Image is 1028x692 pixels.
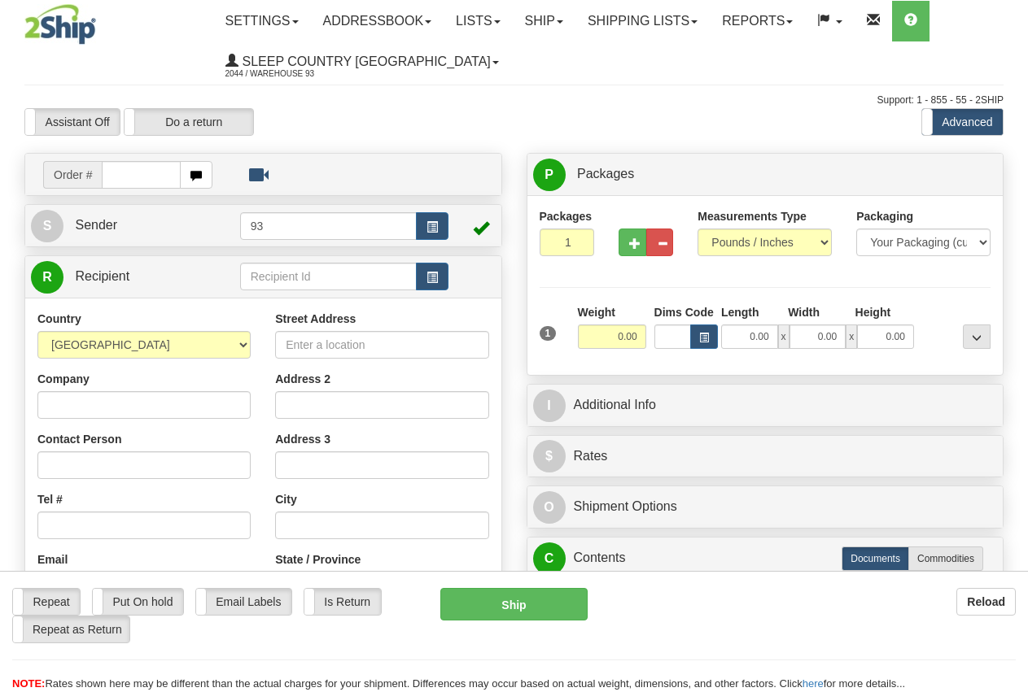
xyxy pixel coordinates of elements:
[846,324,857,349] span: x
[533,390,566,422] span: I
[788,304,820,320] label: Width
[12,677,45,690] span: NOTE:
[93,589,183,615] label: Put On hold
[963,324,991,349] div: ...
[31,261,63,294] span: R
[577,167,634,181] span: Packages
[24,4,96,45] img: logo2044.jpg
[533,440,998,473] a: $Rates
[533,389,998,422] a: IAdditional Info
[196,589,291,615] label: Email Labels
[225,66,348,82] span: 2044 / Warehouse 93
[956,588,1016,616] button: Reload
[213,1,311,41] a: Settings
[240,212,418,240] input: Sender Id
[533,542,998,575] a: CContents
[513,1,575,41] a: Ship
[37,551,68,568] label: Email
[24,94,1004,107] div: Support: 1 - 855 - 55 - 2SHIP
[240,263,418,290] input: Recipient Id
[855,304,891,320] label: Height
[533,159,566,191] span: P
[275,431,330,447] label: Address 3
[31,210,63,242] span: S
[31,260,217,294] a: R Recipient
[304,589,381,615] label: Is Return
[31,209,240,242] a: S Sender
[37,491,63,507] label: Tel #
[440,588,588,620] button: Ship
[778,324,790,349] span: x
[275,491,296,507] label: City
[275,551,361,568] label: State / Province
[922,109,1003,135] label: Advanced
[37,311,81,327] label: Country
[533,542,566,575] span: C
[37,371,90,387] label: Company
[578,304,615,320] label: Weight
[540,326,557,341] span: 1
[991,263,1026,429] iframe: chat widget
[908,546,983,571] label: Commodities
[37,431,121,447] label: Contact Person
[238,54,491,68] span: Sleep Country [GEOGRAPHIC_DATA]
[533,491,566,524] span: O
[43,161,102,189] span: Order #
[842,546,909,571] label: Documents
[710,1,805,41] a: Reports
[533,440,566,472] span: $
[275,371,330,387] label: Address 2
[13,616,129,642] label: Repeat as Return
[75,269,129,283] span: Recipient
[13,589,80,615] label: Repeat
[721,304,759,320] label: Length
[654,304,713,320] label: Dims Code
[213,41,511,82] a: Sleep Country [GEOGRAPHIC_DATA] 2044 / Warehouse 93
[75,218,117,232] span: Sender
[533,158,998,191] a: P Packages
[125,109,253,135] label: Do a return
[803,677,824,690] a: here
[856,208,913,224] label: Packaging
[311,1,444,41] a: Addressbook
[698,208,807,224] label: Measurements Type
[967,595,1005,608] b: Reload
[540,208,593,224] label: Packages
[25,109,120,135] label: Assistant Off
[275,331,488,359] input: Enter a location
[575,1,710,41] a: Shipping lists
[275,311,356,327] label: Street Address
[533,490,998,524] a: OShipment Options
[444,1,512,41] a: Lists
